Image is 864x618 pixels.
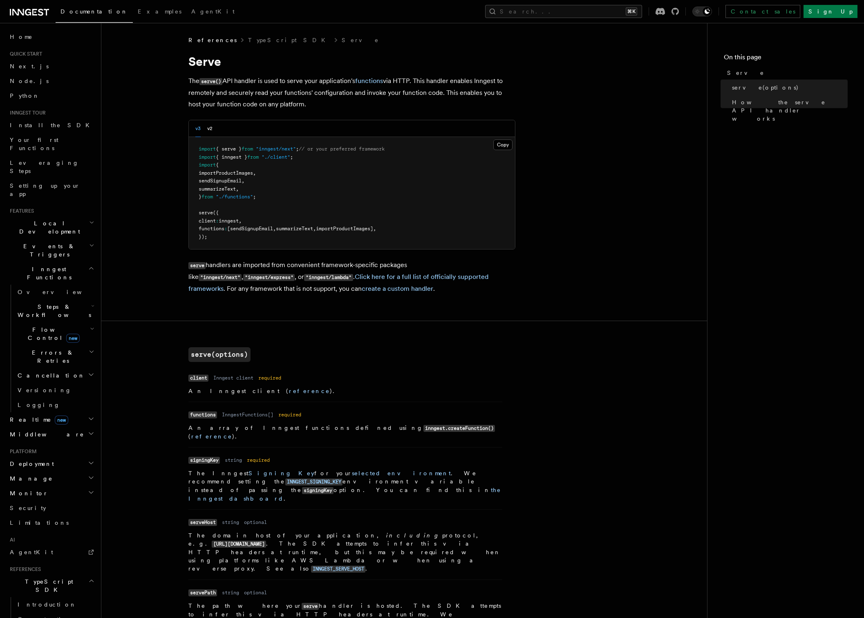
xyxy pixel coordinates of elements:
span: Errors & Retries [14,348,89,365]
span: AgentKit [10,549,53,555]
span: sendSignupEmail [199,178,242,184]
span: // or your preferred framework [299,146,385,152]
p: The API handler is used to serve your application's via HTTP. This handler enables Inngest to rem... [188,75,515,110]
span: Install the SDK [10,122,94,128]
button: Middleware [7,427,96,442]
span: Leveraging Steps [10,160,79,174]
a: Limitations [7,515,96,530]
a: reference [191,433,232,440]
span: { serve } [216,146,242,152]
span: : [224,226,227,231]
span: : [216,218,219,224]
p: The Inngest for your . We recommend setting the environment variable instead of passing the optio... [188,469,502,503]
a: Examples [133,2,186,22]
button: Flow Controlnew [14,322,96,345]
a: Security [7,501,96,515]
a: How the serve API handler works [729,95,848,126]
a: Setting up your app [7,178,96,201]
code: functions [188,411,217,418]
dd: optional [244,589,267,596]
span: ; [296,146,299,152]
span: Versioning [18,387,72,393]
span: Node.js [10,78,49,84]
code: "inngest/next" [199,274,242,281]
code: serve [188,262,206,269]
span: Limitations [10,519,69,526]
span: Logging [18,402,60,408]
span: Quick start [7,51,42,57]
dd: string [225,457,242,463]
span: Inngest Functions [7,265,88,281]
span: AgentKit [191,8,235,15]
span: AI [7,537,15,543]
button: Local Development [7,216,96,239]
button: Monitor [7,486,96,501]
a: Overview [14,285,96,299]
span: References [7,566,41,573]
span: Deployment [7,460,54,468]
button: TypeScript SDK [7,574,96,597]
span: Local Development [7,219,89,236]
span: Security [10,505,46,511]
a: INNGEST_SERVE_HOST [311,565,365,572]
span: "./client" [262,154,290,160]
button: v2 [207,120,213,137]
a: Leveraging Steps [7,155,96,178]
span: { inngest } [216,154,247,160]
a: Serve [342,36,379,44]
span: Events & Triggers [7,242,89,258]
span: Cancellation [14,371,85,380]
button: Events & Triggers [7,239,96,262]
a: functions [355,77,383,85]
span: ; [290,154,293,160]
span: ; [253,194,256,200]
a: Node.js [7,74,96,88]
dd: required [247,457,270,463]
button: v3 [195,120,201,137]
button: Steps & Workflows [14,299,96,322]
span: from [247,154,259,160]
code: serveHost [188,519,217,526]
span: serve(options) [732,83,799,92]
span: References [188,36,237,44]
span: summarizeText [276,226,313,231]
span: Serve [727,69,764,77]
span: inngest [219,218,239,224]
dd: required [258,375,281,381]
dd: required [278,411,301,418]
a: serve(options) [729,80,848,95]
a: Sign Up [804,5,857,18]
span: "./functions" [216,194,253,200]
a: Install the SDK [7,118,96,133]
span: Platform [7,448,37,455]
code: serve [302,603,319,610]
a: Introduction [14,597,96,612]
code: INNGEST_SIGNING_KEY [285,479,342,485]
span: Documentation [60,8,128,15]
p: An Inngest client ( ). [188,387,502,395]
span: Next.js [10,63,49,70]
span: Home [10,33,33,41]
code: inngest.createFunction() [423,425,495,432]
code: [URL][DOMAIN_NAME] [212,541,266,548]
span: from [242,146,253,152]
a: AgentKit [7,545,96,560]
span: from [201,194,213,200]
code: signingKey [188,457,220,464]
button: Errors & Retries [14,345,96,368]
span: , [239,218,242,224]
span: new [55,416,68,425]
span: TypeScript SDK [7,578,88,594]
button: Inngest Functions [7,262,96,285]
span: Inngest tour [7,110,46,116]
span: Manage [7,474,53,483]
code: client [188,375,208,382]
span: , [273,226,276,231]
a: AgentKit [186,2,240,22]
a: reference [289,388,330,394]
kbd: ⌘K [626,7,637,16]
a: TypeScript SDK [248,36,330,44]
a: serve(options) [188,347,251,362]
span: , [253,170,256,176]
